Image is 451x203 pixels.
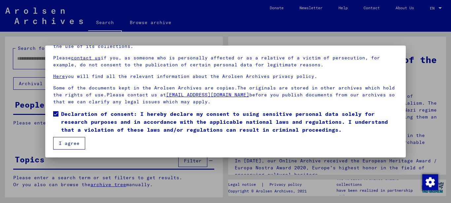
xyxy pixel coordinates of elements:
a: Here [53,73,65,79]
button: I agree [53,137,85,150]
a: [EMAIL_ADDRESS][DOMAIN_NAME] [166,92,249,98]
img: Change consent [422,174,438,190]
span: Declaration of consent: I hereby declare my consent to using sensitive personal data solely for r... [61,110,398,134]
a: contact us [71,55,101,61]
p: Please if you, as someone who is personally affected or as a relative of a victim of persecution,... [53,54,398,68]
p: Some of the documents kept in the Arolsen Archives are copies.The originals are stored in other a... [53,85,398,105]
p: you will find all the relevant information about the Arolsen Archives privacy policy. [53,73,398,80]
